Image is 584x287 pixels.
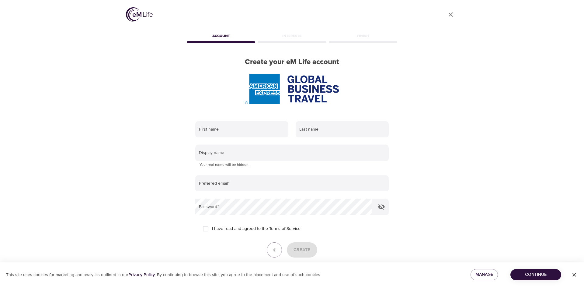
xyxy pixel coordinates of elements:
[245,74,339,104] img: AmEx%20GBT%20logo.png
[475,271,493,278] span: Manage
[128,272,155,278] a: Privacy Policy
[515,271,556,278] span: Continue
[126,7,153,22] img: logo
[212,226,301,232] span: I have read and agreed to the
[471,269,498,280] button: Manage
[510,269,561,280] button: Continue
[443,7,458,22] a: close
[200,162,384,168] p: Your real name will be hidden.
[186,58,398,67] h2: Create your eM Life account
[269,226,301,232] a: Terms of Service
